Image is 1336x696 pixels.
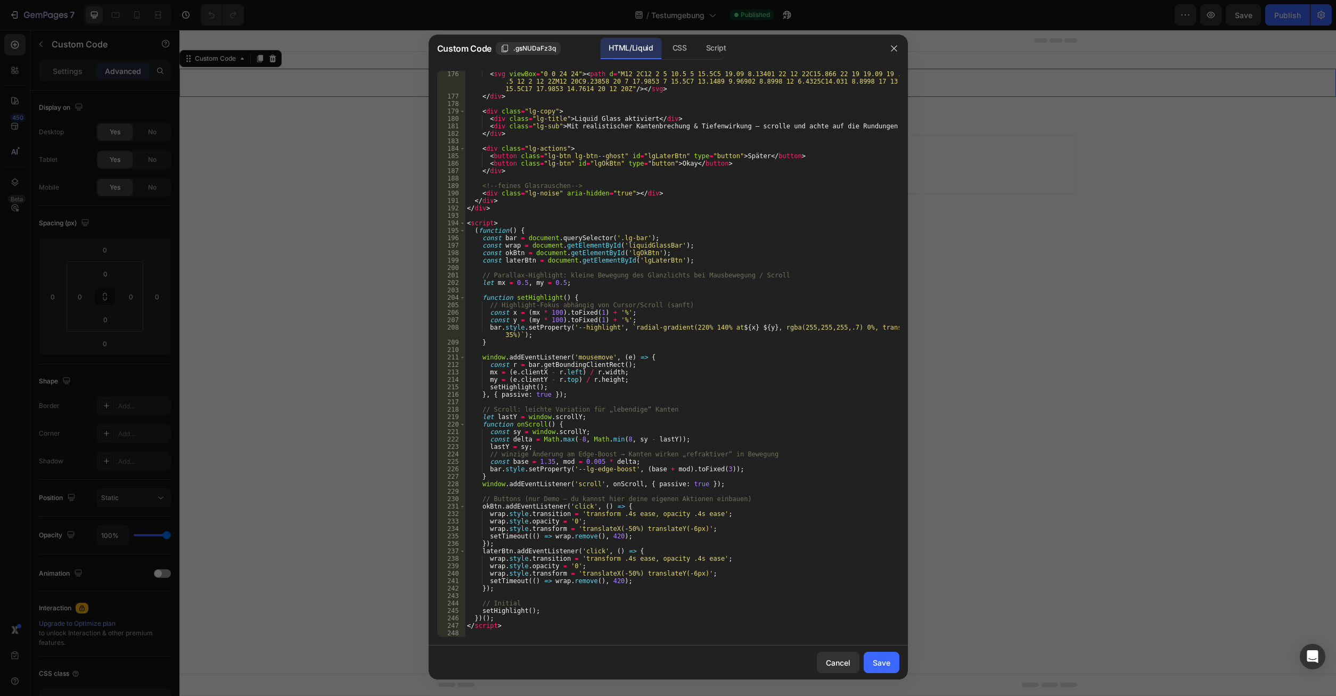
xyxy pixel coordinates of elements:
[437,227,465,234] div: 195
[437,108,465,115] div: 179
[437,615,465,622] div: 246
[437,324,465,339] div: 208
[437,376,465,383] div: 214
[437,93,465,100] div: 177
[437,622,465,629] div: 247
[1300,644,1325,669] div: Open Intercom Messenger
[873,657,890,668] div: Save
[437,301,465,309] div: 205
[553,100,604,111] span: Add section
[437,629,465,637] div: 248
[437,428,465,436] div: 221
[437,249,465,257] div: 198
[458,137,531,146] span: inspired by CRO experts
[437,242,465,249] div: 197
[437,510,465,518] div: 232
[437,391,465,398] div: 216
[437,600,465,607] div: 244
[437,197,465,204] div: 191
[437,264,465,272] div: 200
[437,533,465,540] div: 235
[437,145,465,152] div: 184
[437,316,465,324] div: 207
[437,279,465,286] div: 202
[437,204,465,212] div: 192
[437,480,465,488] div: 228
[513,44,556,53] span: .gsNUDaFz3q
[437,383,465,391] div: 215
[437,607,465,615] div: 245
[437,286,465,294] div: 203
[437,592,465,600] div: 243
[437,234,465,242] div: 196
[617,137,696,146] span: then drag & drop elements
[437,212,465,219] div: 193
[437,562,465,570] div: 239
[437,488,465,495] div: 229
[437,413,465,421] div: 219
[437,130,465,137] div: 182
[437,167,465,175] div: 187
[437,175,465,182] div: 188
[437,540,465,547] div: 236
[437,100,465,108] div: 178
[496,42,561,55] button: .gsNUDaFz3q
[437,525,465,533] div: 234
[437,495,465,503] div: 230
[437,577,465,585] div: 241
[864,652,899,673] button: Save
[546,137,603,146] span: from URL or image
[437,518,465,525] div: 233
[464,124,528,135] div: Choose templates
[817,652,859,673] button: Cancel
[437,70,465,93] div: 176
[600,38,661,59] div: HTML/Liquid
[437,272,465,279] div: 201
[664,38,695,59] div: CSS
[437,503,465,510] div: 231
[437,369,465,376] div: 213
[437,585,465,592] div: 242
[437,361,465,369] div: 212
[437,473,465,480] div: 227
[437,152,465,160] div: 185
[437,465,465,473] div: 226
[826,657,850,668] div: Cancel
[437,555,465,562] div: 238
[437,421,465,428] div: 220
[437,339,465,346] div: 209
[547,124,603,135] div: Generate layout
[437,406,465,413] div: 218
[437,570,465,577] div: 240
[437,219,465,227] div: 194
[437,443,465,451] div: 223
[437,257,465,264] div: 199
[437,182,465,190] div: 189
[437,309,465,316] div: 206
[437,398,465,406] div: 217
[437,354,465,361] div: 211
[437,346,465,354] div: 210
[437,547,465,555] div: 237
[625,124,690,135] div: Add blank section
[437,122,465,130] div: 181
[437,458,465,465] div: 225
[13,24,59,34] div: Custom Code
[698,38,735,59] div: Script
[437,42,491,55] span: Custom Code
[437,115,465,122] div: 180
[437,436,465,443] div: 222
[437,190,465,197] div: 190
[437,451,465,458] div: 224
[437,294,465,301] div: 204
[437,160,465,167] div: 186
[437,137,465,145] div: 183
